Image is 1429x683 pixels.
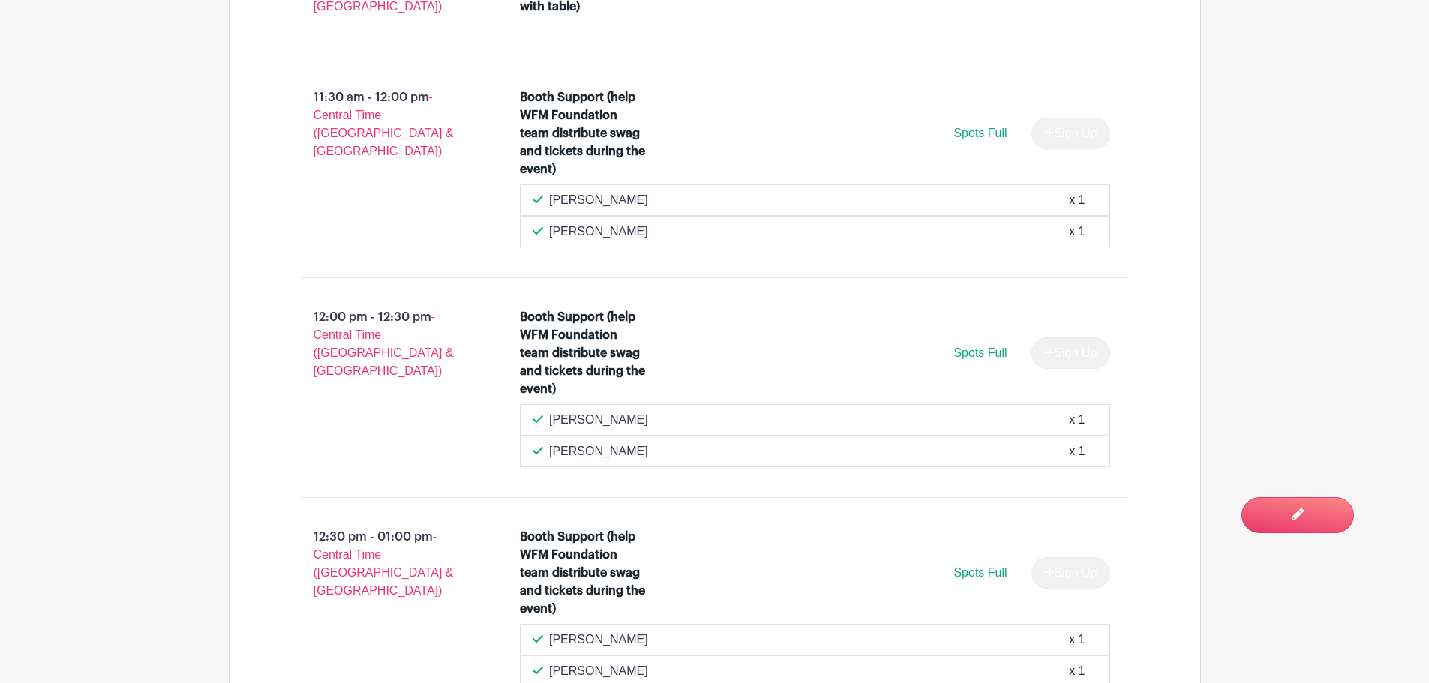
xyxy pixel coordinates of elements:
[520,528,650,618] div: Booth Support (help WFM Foundation team distribute swag and tickets during the event)
[549,191,648,209] p: [PERSON_NAME]
[549,631,648,649] p: [PERSON_NAME]
[314,91,454,157] span: - Central Time ([GEOGRAPHIC_DATA] & [GEOGRAPHIC_DATA])
[1069,191,1085,209] div: x 1
[953,127,1007,139] span: Spots Full
[1069,223,1085,241] div: x 1
[549,411,648,429] p: [PERSON_NAME]
[1069,442,1085,460] div: x 1
[953,566,1007,579] span: Spots Full
[520,308,650,398] div: Booth Support (help WFM Foundation team distribute swag and tickets during the event)
[1069,631,1085,649] div: x 1
[549,442,648,460] p: [PERSON_NAME]
[549,662,648,680] p: [PERSON_NAME]
[1069,411,1085,429] div: x 1
[549,223,648,241] p: [PERSON_NAME]
[314,310,454,377] span: - Central Time ([GEOGRAPHIC_DATA] & [GEOGRAPHIC_DATA])
[520,88,650,178] div: Booth Support (help WFM Foundation team distribute swag and tickets during the event)
[314,530,454,597] span: - Central Time ([GEOGRAPHIC_DATA] & [GEOGRAPHIC_DATA])
[953,346,1007,359] span: Spots Full
[278,82,497,166] p: 11:30 am - 12:00 pm
[278,522,497,606] p: 12:30 pm - 01:00 pm
[278,302,497,386] p: 12:00 pm - 12:30 pm
[1069,662,1085,680] div: x 1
